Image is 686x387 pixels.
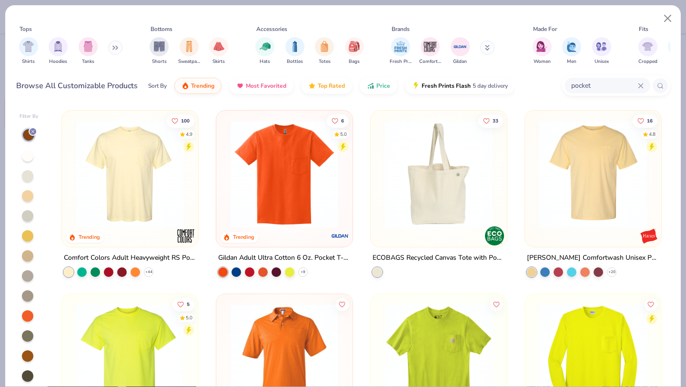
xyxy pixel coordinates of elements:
[186,314,193,321] div: 5.0
[453,40,467,54] img: Gildan Image
[23,41,34,52] img: Shirts Image
[191,82,214,90] span: Trending
[390,58,412,65] span: Fresh Prints
[596,41,607,52] img: Unisex Image
[71,120,189,228] img: 284e3bdb-833f-4f21-a3b0-720291adcbd9
[229,78,293,94] button: Most Favorited
[566,41,577,52] img: Men Image
[485,226,504,245] img: ECOBAGS logo
[340,131,347,138] div: 5.0
[327,114,349,127] button: Like
[287,58,303,65] span: Bottles
[209,37,228,65] div: filter for Skirts
[592,37,611,65] button: filter button
[83,41,93,52] img: Tanks Image
[360,78,397,94] button: Price
[308,82,316,90] img: TopRated.gif
[331,226,350,245] img: Gildan logo
[186,131,193,138] div: 4.9
[644,297,657,311] button: Like
[419,37,441,65] div: filter for Comfort Colors
[255,37,274,65] div: filter for Hats
[152,58,167,65] span: Shorts
[562,37,581,65] button: filter button
[493,118,498,123] span: 33
[533,25,557,33] div: Made For
[285,37,304,65] button: filter button
[473,81,508,92] span: 5 day delivery
[527,252,659,264] div: [PERSON_NAME] Comfortwash Unisex Pocket T-Shirt
[638,37,657,65] button: filter button
[478,114,503,127] button: Like
[154,41,165,52] img: Shorts Image
[453,58,467,65] span: Gildan
[150,37,169,65] button: filter button
[318,82,345,90] span: Top Rated
[592,37,611,65] div: filter for Unisex
[423,40,437,54] img: Comfort Colors Image
[260,58,270,65] span: Hats
[319,41,330,52] img: Totes Image
[412,82,420,90] img: flash.gif
[639,25,648,33] div: Fits
[290,41,300,52] img: Bottles Image
[20,113,39,120] div: Filter By
[20,25,32,33] div: Tops
[535,120,652,228] img: 538948cd-b0fe-4f1f-bf74-a6e0c9d0da20
[349,58,360,65] span: Bags
[184,41,194,52] img: Sweatpants Image
[315,37,334,65] div: filter for Totes
[79,37,98,65] div: filter for Tanks
[256,25,287,33] div: Accessories
[174,78,222,94] button: Trending
[167,114,195,127] button: Like
[178,58,200,65] span: Sweatpants
[22,58,35,65] span: Shirts
[178,37,200,65] button: filter button
[182,118,190,123] span: 100
[595,58,609,65] span: Unisex
[647,118,653,123] span: 16
[390,37,412,65] button: filter button
[419,58,441,65] span: Comfort Colors
[19,37,38,65] button: filter button
[246,82,286,90] span: Most Favorited
[345,37,364,65] div: filter for Bags
[19,37,38,65] div: filter for Shirts
[49,58,67,65] span: Hoodies
[212,58,225,65] span: Skirts
[341,118,344,123] span: 6
[376,82,390,90] span: Price
[64,252,196,264] div: Comfort Colors Adult Heavyweight RS Pocket T-Shirt
[533,37,552,65] div: filter for Women
[315,37,334,65] button: filter button
[642,41,653,52] img: Cropped Image
[236,82,244,90] img: most_fav.gif
[345,37,364,65] button: filter button
[53,41,63,52] img: Hoodies Image
[608,269,615,275] span: + 20
[255,37,274,65] button: filter button
[373,252,505,264] div: ECOBAGS Recycled Canvas Tote with Pocket
[335,297,349,311] button: Like
[226,120,343,228] img: 382f1dd4-e664-4a3e-a913-1deff5a7b8b5
[209,37,228,65] button: filter button
[260,41,271,52] img: Hats Image
[451,37,470,65] div: filter for Gildan
[49,37,68,65] button: filter button
[639,226,658,245] img: Hanes logo
[182,82,189,90] img: trending.gif
[497,120,614,228] img: 06059141-5e96-4d36-a274-049ded65ccb3
[451,37,470,65] button: filter button
[218,252,351,264] div: Gildan Adult Ultra Cotton 6 Oz. Pocket T-Shirt
[178,37,200,65] div: filter for Sweatpants
[633,114,657,127] button: Like
[150,37,169,65] div: filter for Shorts
[390,37,412,65] div: filter for Fresh Prints
[349,41,359,52] img: Bags Image
[319,58,331,65] span: Totes
[570,80,638,91] input: Try "T-Shirt"
[285,37,304,65] div: filter for Bottles
[16,80,138,92] div: Browse All Customizable Products
[422,82,471,90] span: Fresh Prints Flash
